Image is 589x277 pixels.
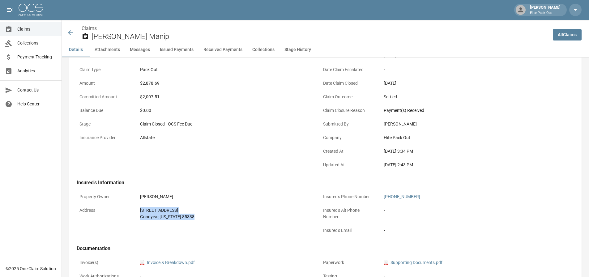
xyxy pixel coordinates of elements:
[82,25,548,32] nav: breadcrumb
[77,91,132,103] p: Committed Amount
[320,191,376,203] p: Insured's Phone Number
[320,77,376,89] p: Date Claim Closed
[19,4,43,16] img: ocs-logo-white-transparent.png
[320,91,376,103] p: Claim Outcome
[140,194,310,200] div: [PERSON_NAME]
[125,42,155,57] button: Messages
[6,266,56,272] div: © 2025 One Claim Solution
[384,162,554,168] div: [DATE] 2:43 PM
[77,104,132,117] p: Balance Due
[90,42,125,57] button: Attachments
[384,259,442,266] a: pdfSupporting Documents.pdf
[4,4,16,16] button: open drawer
[92,32,548,41] h2: [PERSON_NAME] Manip
[384,80,554,87] div: [DATE]
[320,224,376,237] p: Insured's Email
[140,259,195,266] a: pdfInvoice & Breakdown.pdf
[77,77,132,89] p: Amount
[527,4,563,15] div: [PERSON_NAME]
[140,94,310,100] div: $2,007.51
[77,118,132,130] p: Stage
[320,145,376,157] p: Created At
[77,257,132,269] p: Invoice(s)
[155,42,198,57] button: Issued Payments
[247,42,280,57] button: Collections
[77,132,132,144] p: Insurance Provider
[140,134,310,141] div: Allstate
[530,11,561,16] p: Elite Pack Out
[384,134,554,141] div: Elite Pack Out
[140,214,310,220] div: Goodyear , [US_STATE] 85338
[320,204,376,223] p: Insured's Alt Phone Number
[17,87,57,93] span: Contact Us
[384,66,554,73] div: -
[17,68,57,74] span: Analytics
[140,107,310,114] div: $0.00
[320,159,376,171] p: Updated At
[384,194,420,199] a: [PHONE_NUMBER]
[384,148,554,155] div: [DATE] 3:34 PM
[384,94,554,100] div: Settled
[320,132,376,144] p: Company
[384,121,554,127] div: [PERSON_NAME]
[140,66,310,73] div: Pack Out
[140,121,310,127] div: Claim Closed - OCS Fee Due
[62,42,90,57] button: Details
[82,25,97,31] a: Claims
[320,104,376,117] p: Claim Closure Reason
[77,204,132,216] p: Address
[553,29,582,40] a: AllClaims
[384,227,554,234] div: -
[320,257,376,269] p: Paperwork
[280,42,316,57] button: Stage History
[384,207,554,214] div: -
[140,207,310,214] div: [STREET_ADDRESS]
[320,118,376,130] p: Submitted By
[62,42,589,57] div: anchor tabs
[140,80,310,87] div: $2,878.69
[77,180,557,186] h4: Insured's Information
[17,40,57,46] span: Collections
[77,64,132,76] p: Claim Type
[17,101,57,107] span: Help Center
[320,64,376,76] p: Date Claim Escalated
[17,26,57,32] span: Claims
[198,42,247,57] button: Received Payments
[384,107,554,114] div: Payment(s) Received
[77,191,132,203] p: Property Owner
[17,54,57,60] span: Payment Tracking
[77,245,557,252] h4: Documentation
